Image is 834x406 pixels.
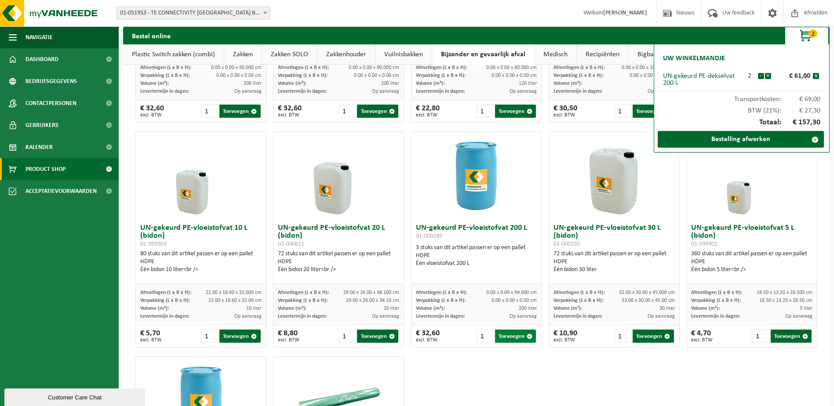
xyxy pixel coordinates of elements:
span: Levertermijn in dagen: [140,314,189,319]
div: € 32,60 [140,105,164,118]
strong: [PERSON_NAME] [603,10,647,16]
span: Levertermijn in dagen: [554,314,602,319]
span: 200 liter [244,81,262,86]
button: x [813,73,819,79]
div: 72 stuks van dit artikel passen er op een pallet [554,250,675,274]
button: - [758,73,764,79]
div: Transportkosten: [659,91,825,103]
span: Volume (m³): [278,81,306,86]
button: Toevoegen [771,330,812,343]
span: Afmetingen (L x B x H): [416,290,467,295]
a: Bijzonder en gevaarlijk afval [432,44,534,65]
span: 29.00 x 26.00 x 38.10 cm [346,298,399,303]
div: € 10,90 [554,330,577,343]
span: Levertermijn in dagen: [278,89,327,94]
div: HDPE [416,252,537,260]
div: Totaal: [659,114,825,131]
span: Levertermijn in dagen: [691,314,740,319]
div: € 5,70 [140,330,162,343]
span: 29.00 x 26.00 x 38.100 cm [343,290,399,295]
div: Één bidon 5 liter<br /> [691,266,812,274]
span: 18.50 x 13.20 x 28.500 cm [757,290,812,295]
span: Navigatie [25,26,53,48]
div: Één bidon 30 liter [554,266,675,274]
div: € 4,70 [691,330,713,343]
button: Toevoegen [357,330,398,343]
span: 01-999902 [691,241,717,247]
span: 30 liter [659,306,675,311]
span: 0.00 x 0.00 x 0.00 cm [630,73,675,78]
h3: UN-gekeurd PE-vloeistofvat 200 L [416,224,537,242]
span: Op aanvraag [372,314,399,319]
div: € 22,80 [416,105,440,118]
span: 200 liter [519,306,537,311]
span: Product Shop [25,158,66,180]
span: Volume (m³): [140,81,169,86]
span: 32.00 x 30.00 x 45.000 cm [619,290,675,295]
span: 01-051953 - TE CONNECTIVITY BELGIUM BV - OOSTKAMP [117,7,270,19]
div: 80 stuks van dit artikel passen er op een pallet [140,250,262,274]
input: 1 [339,330,356,343]
span: Afmetingen (L x B x H): [140,65,191,70]
span: 0.00 x 0.00 x 90.000 cm [349,65,399,70]
div: Één vloeistofvat 200 L [416,260,537,268]
span: excl. BTW [416,112,440,118]
span: 0.00 x 0.00 x 100.000 cm [622,65,675,70]
span: Volume (m³): [278,306,306,311]
span: Volume (m³): [554,306,582,311]
span: Gebruikers [25,114,58,136]
span: 20 liter [384,306,399,311]
span: Verpakking (L x B x H): [278,73,328,78]
span: Dashboard [25,48,58,70]
span: 2 [809,29,817,38]
span: Afmetingen (L x B x H): [554,65,605,70]
input: 1 [201,330,219,343]
span: Op aanvraag [648,89,675,94]
span: excl. BTW [140,112,164,118]
div: HDPE [278,258,399,266]
span: 0.00 x 0.00 x 0.00 cm [354,73,399,78]
div: HDPE [140,258,262,266]
span: Afmetingen (L x B x H): [140,290,191,295]
span: Afmetingen (L x B x H): [278,290,329,295]
h2: Uw winkelmandje [659,49,729,68]
button: Toevoegen [219,330,260,343]
span: 01-000611 [278,241,304,247]
h3: UN-gekeurd PE-vloeistofvat 30 L (bidon) [554,224,675,248]
div: HDPE [554,258,675,266]
div: € 30,50 [554,105,577,118]
img: 01-000592 [570,132,658,220]
span: Volume (m³): [554,81,582,86]
h3: UN-gekeurd PE-vloeistofvat 10 L (bidon) [140,224,262,248]
div: Één bidon 20 liter<br /> [278,266,399,274]
span: excl. BTW [278,337,299,343]
a: Bigbags [629,44,669,65]
span: Kalender [25,136,53,158]
img: 01-999903 [157,132,245,220]
span: Levertermijn in dagen: [140,89,189,94]
span: Volume (m³): [416,81,444,86]
span: 01-000592 [554,241,580,247]
span: 22.00 x 18.60 x 32.000 cm [206,290,262,295]
div: 3 stuks van dit artikel passen er op een pallet [416,244,537,268]
div: 2 [742,72,758,80]
input: 1 [476,105,494,118]
span: € 27,30 [781,107,821,114]
span: 200 liter [381,81,399,86]
span: Levertermijn in dagen: [278,314,327,319]
iframe: chat widget [4,387,147,406]
span: 0.00 x 0.00 x 0.00 cm [216,73,262,78]
span: Op aanvraag [234,89,262,94]
div: 72 stuks van dit artikel passen er op een pallet [278,250,399,274]
span: Op aanvraag [785,314,812,319]
a: Zakken SOLO [262,44,317,65]
div: HDPE [691,258,812,266]
span: 01-051953 - TE CONNECTIVITY BELGIUM BV - OOSTKAMP [116,7,270,20]
span: Op aanvraag [510,314,537,319]
div: € 8,80 [278,330,299,343]
span: Afmetingen (L x B x H): [691,290,742,295]
h3: UN-gekeurd PE-vloeistofvat 20 L (bidon) [278,224,399,248]
span: Verpakking (L x B x H): [554,73,603,78]
input: 1 [339,105,356,118]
